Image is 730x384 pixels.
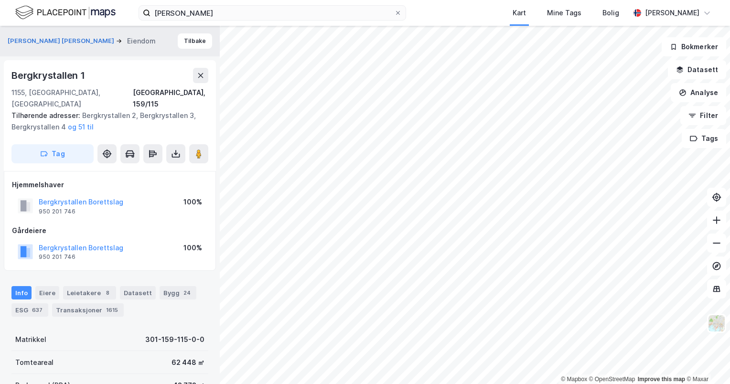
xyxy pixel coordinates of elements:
[52,303,124,317] div: Transaksjoner
[183,196,202,208] div: 100%
[11,144,94,163] button: Tag
[708,314,726,332] img: Z
[662,37,726,56] button: Bokmerker
[150,6,394,20] input: Søk på adresse, matrikkel, gårdeiere, leietakere eller personer
[680,106,726,125] button: Filter
[668,60,726,79] button: Datasett
[682,129,726,148] button: Tags
[513,7,526,19] div: Kart
[35,286,59,299] div: Eiere
[638,376,685,383] a: Improve this map
[120,286,156,299] div: Datasett
[11,286,32,299] div: Info
[12,225,208,236] div: Gårdeiere
[682,338,730,384] div: Kontrollprogram for chat
[183,242,202,254] div: 100%
[103,288,112,298] div: 8
[178,33,212,49] button: Tilbake
[133,87,208,110] div: [GEOGRAPHIC_DATA], 159/115
[11,87,133,110] div: 1155, [GEOGRAPHIC_DATA], [GEOGRAPHIC_DATA]
[39,208,75,215] div: 950 201 746
[127,35,156,47] div: Eiendom
[30,305,44,315] div: 637
[12,179,208,191] div: Hjemmelshaver
[671,83,726,102] button: Analyse
[561,376,587,383] a: Mapbox
[160,286,196,299] div: Bygg
[15,334,46,345] div: Matrikkel
[11,111,82,119] span: Tilhørende adresser:
[682,338,730,384] iframe: Chat Widget
[11,303,48,317] div: ESG
[8,36,116,46] button: [PERSON_NAME] [PERSON_NAME]
[15,4,116,21] img: logo.f888ab2527a4732fd821a326f86c7f29.svg
[104,305,120,315] div: 1615
[547,7,581,19] div: Mine Tags
[645,7,699,19] div: [PERSON_NAME]
[63,286,116,299] div: Leietakere
[182,288,193,298] div: 24
[39,253,75,261] div: 950 201 746
[11,110,201,133] div: Bergkrystallen 2, Bergkrystallen 3, Bergkrystallen 4
[589,376,635,383] a: OpenStreetMap
[172,357,204,368] div: 62 448 ㎡
[145,334,204,345] div: 301-159-115-0-0
[602,7,619,19] div: Bolig
[15,357,54,368] div: Tomteareal
[11,68,87,83] div: Bergkrystallen 1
